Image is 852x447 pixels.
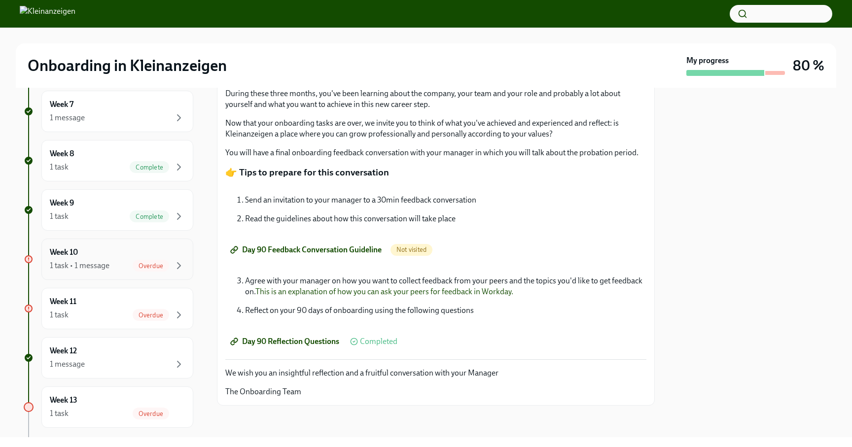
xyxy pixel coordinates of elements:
div: 1 task [50,162,69,172]
div: 1 message [50,112,85,123]
p: The Onboarding Team [225,386,646,397]
a: Day 90 Feedback Conversation Guideline [225,240,389,260]
a: Week 111 taskOverdue [24,288,193,329]
a: Week 131 taskOverdue [24,386,193,428]
img: Kleinanzeigen [20,6,75,22]
strong: My progress [686,55,729,66]
div: 1 message [50,359,85,370]
span: Day 90 Feedback Conversation Guideline [232,245,382,255]
span: Day 90 Reflection Questions [232,337,339,346]
h6: Week 12 [50,345,77,356]
span: Overdue [133,262,169,270]
p: Reflect on your 90 days of onboarding using the following questions [245,305,646,316]
h2: Onboarding in Kleinanzeigen [28,56,227,75]
span: Not visited [390,246,432,253]
p: Read the guidelines about how this conversation will take place [245,213,646,224]
p: 👉 Tips to prepare for this conversation [225,166,646,179]
h6: Week 8 [50,148,74,159]
p: Now that your onboarding tasks are over, we invite you to think of what you've achieved and exper... [225,118,646,139]
a: Week 101 task • 1 messageOverdue [24,239,193,280]
a: Week 71 message [24,91,193,132]
span: Overdue [133,311,169,319]
span: Completed [360,338,397,345]
h6: Week 7 [50,99,73,110]
div: 1 task [50,408,69,419]
div: 1 task [50,309,69,320]
p: You will have a final onboarding feedback conversation with your manager in which you will talk a... [225,147,646,158]
div: 1 task • 1 message [50,260,109,271]
span: Experience ends [41,436,121,446]
span: Overdue [133,410,169,417]
span: Complete [130,164,169,171]
h6: Week 13 [50,395,77,406]
a: Week 121 message [24,337,193,378]
h6: Week 9 [50,198,74,208]
a: This is an explanation of how you can ask your peers for feedback in Workday. [255,287,513,296]
span: Complete [130,213,169,220]
a: Week 91 taskComplete [24,189,193,231]
strong: [DATE] [96,436,121,446]
h3: 80 % [793,57,824,74]
h6: Week 10 [50,247,78,258]
h6: Week 11 [50,296,76,307]
p: During these three months, you've been learning about the company, your team and your role and pr... [225,88,646,110]
div: 1 task [50,211,69,222]
a: Week 81 taskComplete [24,140,193,181]
p: Agree with your manager on how you want to collect feedback from your peers and the topics you'd ... [245,275,646,297]
p: We wish you an insightful reflection and a fruitful conversation with your Manager [225,368,646,378]
a: Day 90 Reflection Questions [225,332,346,351]
p: Send an invitation to your manager to a 30min feedback conversation [245,195,646,206]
